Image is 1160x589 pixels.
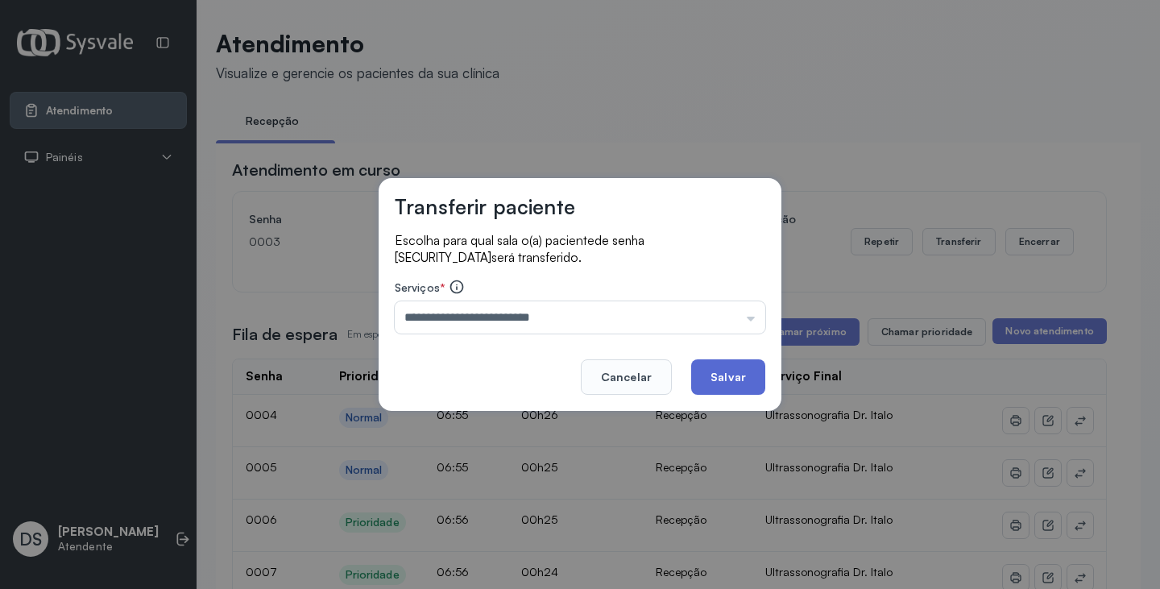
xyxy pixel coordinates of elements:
span: Serviços [395,280,440,294]
p: Escolha para qual sala o(a) paciente será transferido. [395,232,765,266]
span: de senha [SECURITY_DATA] [395,233,644,265]
button: Cancelar [581,359,672,395]
h3: Transferir paciente [395,194,575,219]
button: Salvar [691,359,765,395]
